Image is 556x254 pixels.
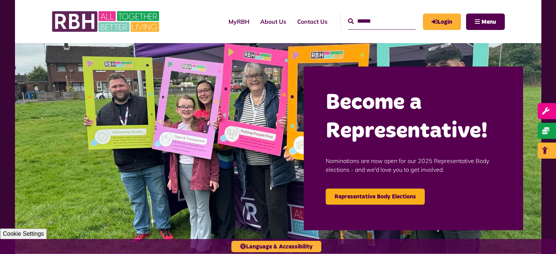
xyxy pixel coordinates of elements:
[223,12,255,31] a: MyRBH
[15,43,541,253] img: Image (22)
[466,14,505,30] button: Navigation
[423,14,461,30] a: MyRBH
[255,12,292,31] a: About Us
[231,241,321,252] button: Language & Accessibility
[52,7,161,36] img: RBH
[326,88,501,145] h2: Become a Representative!
[326,189,425,205] a: Representative Body Elections
[326,145,501,185] p: Nominations are now open for our 2025 Representative Body elections - and we'd love you to get in...
[292,12,333,31] a: Contact Us
[481,19,496,25] span: Menu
